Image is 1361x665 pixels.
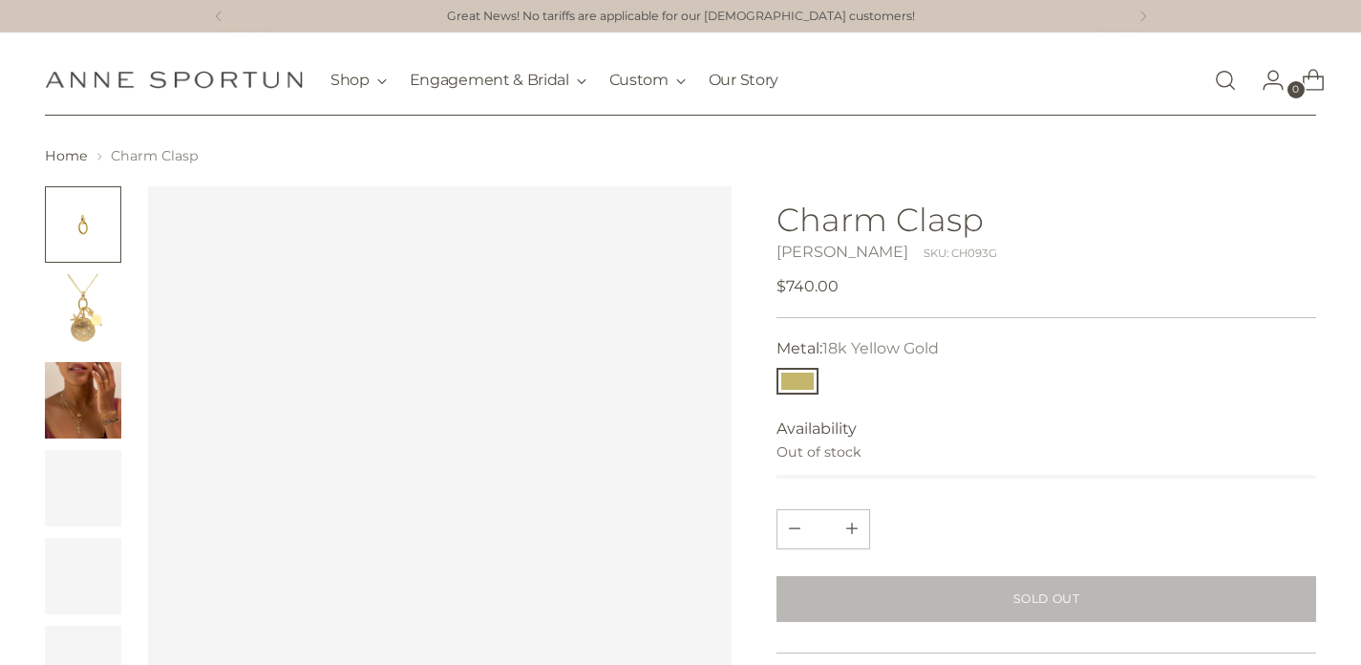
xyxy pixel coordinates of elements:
button: Change image to image 2 [45,274,121,351]
span: Availability [776,418,857,440]
input: Product quantity [800,510,846,548]
span: 0 [1287,81,1305,98]
a: Go to the account page [1246,61,1285,99]
button: Engagement & Bridal [410,59,586,101]
button: 18k Yellow Gold [776,368,819,395]
span: Out of stock [776,443,861,461]
button: Change image to image 1 [45,186,121,263]
a: [PERSON_NAME] [776,243,908,261]
a: Great News! No tariffs are applicable for our [DEMOGRAPHIC_DATA] customers! [447,8,915,26]
nav: breadcrumbs [45,146,1316,166]
button: Subtract product quantity [835,510,869,548]
a: Anne Sportun Fine Jewellery [45,71,303,89]
button: Custom [609,59,686,101]
a: Open search modal [1206,61,1244,99]
a: Our Story [709,59,778,101]
a: Home [45,147,88,164]
button: Change image to image 3 [45,362,121,439]
label: Metal: [776,337,939,360]
a: Open cart modal [1287,61,1325,99]
span: 18k Yellow Gold [822,339,939,357]
span: Charm Clasp [111,147,199,164]
span: $740.00 [776,275,839,298]
div: SKU: CH093G [924,246,997,262]
button: Change image to image 4 [45,450,121,526]
button: Add product quantity [777,510,812,548]
button: Shop [330,59,387,101]
button: Change image to image 5 [45,538,121,614]
h1: Charm Clasp [776,202,1316,237]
